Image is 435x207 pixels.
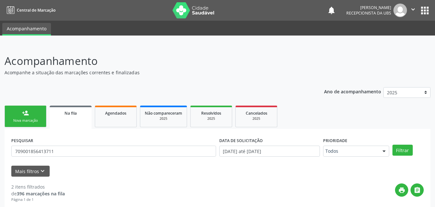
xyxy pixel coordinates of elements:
button: Mais filtroskeyboard_arrow_down [11,166,50,177]
button: Filtrar [392,145,413,156]
p: Acompanhamento [5,53,303,69]
span: Resolvidos [201,110,221,116]
label: Prioridade [323,136,347,146]
span: Cancelados [246,110,267,116]
span: Agendados [105,110,126,116]
div: Página 1 de 1 [11,197,65,202]
button: print [395,183,408,197]
div: 2025 [145,116,182,121]
button:  [410,183,424,197]
span: Central de Marcação [17,7,55,13]
span: Não compareceram [145,110,182,116]
i:  [414,187,421,194]
button: notifications [327,6,336,15]
p: Acompanhe a situação das marcações correntes e finalizadas [5,69,303,76]
div: Nova marcação [9,118,42,123]
button: apps [419,5,430,16]
a: Acompanhamento [2,23,51,36]
button:  [407,4,419,17]
div: de [11,190,65,197]
i: keyboard_arrow_down [39,168,46,175]
span: Na fila [64,110,77,116]
input: Nome, CNS [11,146,216,157]
i:  [410,6,417,13]
div: 2025 [195,116,227,121]
label: DATA DE SOLICITAÇÃO [219,136,263,146]
div: [PERSON_NAME] [346,5,391,10]
div: 2025 [240,116,272,121]
input: Selecione um intervalo [219,146,320,157]
a: Central de Marcação [5,5,55,16]
div: person_add [22,109,29,117]
img: img [393,4,407,17]
p: Ano de acompanhamento [324,87,381,95]
div: 2 itens filtrados [11,183,65,190]
label: PESQUISAR [11,136,33,146]
i: print [398,187,405,194]
span: Recepcionista da UBS [346,10,391,16]
span: Todos [325,148,376,154]
strong: 396 marcações na fila [17,191,65,197]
